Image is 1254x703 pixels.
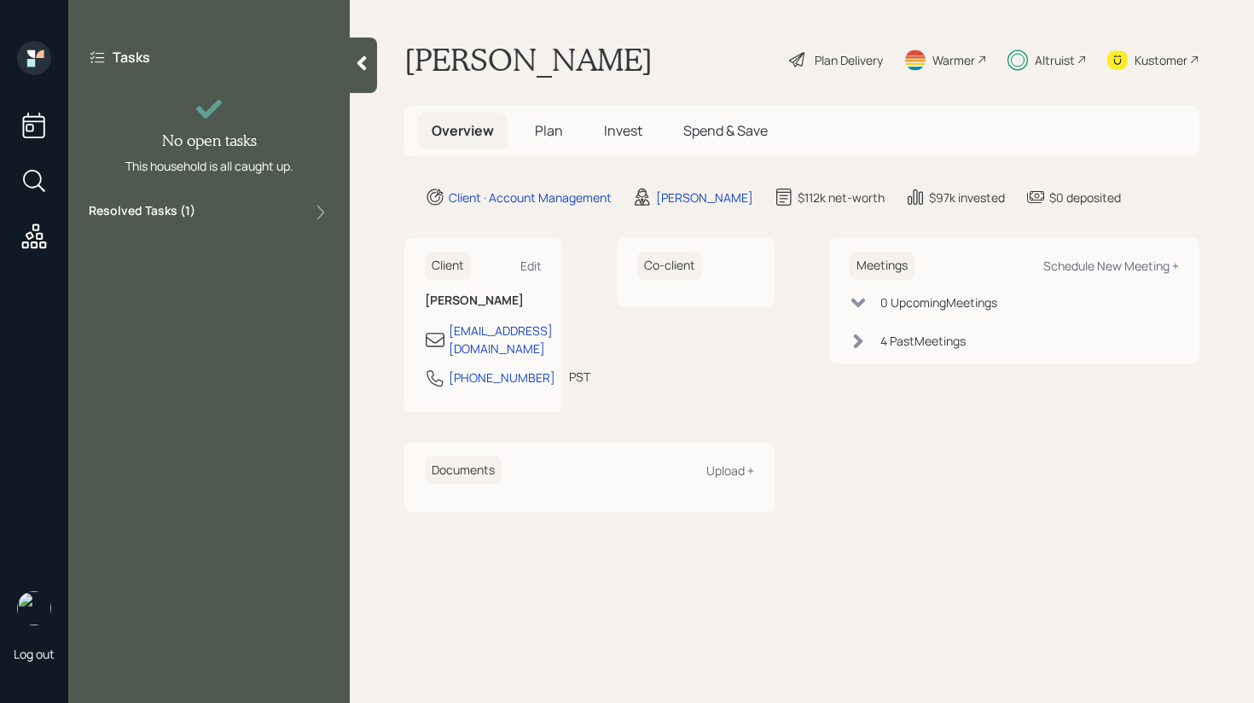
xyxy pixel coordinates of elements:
span: Spend & Save [683,121,768,140]
div: $97k invested [929,189,1005,206]
div: 4 Past Meeting s [880,332,966,350]
div: [EMAIL_ADDRESS][DOMAIN_NAME] [449,322,553,357]
div: [PHONE_NUMBER] [449,369,555,386]
div: This household is all caught up. [125,157,293,175]
div: Client · Account Management [449,189,612,206]
div: $0 deposited [1049,189,1121,206]
div: Warmer [932,51,975,69]
label: Tasks [113,48,150,67]
h6: [PERSON_NAME] [425,293,542,308]
div: Schedule New Meeting + [1043,258,1179,274]
label: Resolved Tasks ( 1 ) [89,202,195,223]
div: PST [569,368,590,386]
div: [PERSON_NAME] [656,189,753,206]
img: retirable_logo.png [17,591,51,625]
div: Plan Delivery [815,51,883,69]
span: Invest [604,121,642,140]
h6: Client [425,252,471,280]
h6: Documents [425,456,502,485]
h4: No open tasks [162,131,257,150]
span: Plan [535,121,563,140]
div: Kustomer [1135,51,1187,69]
div: 0 Upcoming Meeting s [880,293,997,311]
div: Edit [520,258,542,274]
div: Upload + [706,462,754,479]
span: Overview [432,121,494,140]
h6: Meetings [850,252,914,280]
h6: Co-client [637,252,702,280]
div: $112k net-worth [798,189,885,206]
h1: [PERSON_NAME] [404,41,653,78]
div: Log out [14,646,55,662]
div: Altruist [1035,51,1075,69]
